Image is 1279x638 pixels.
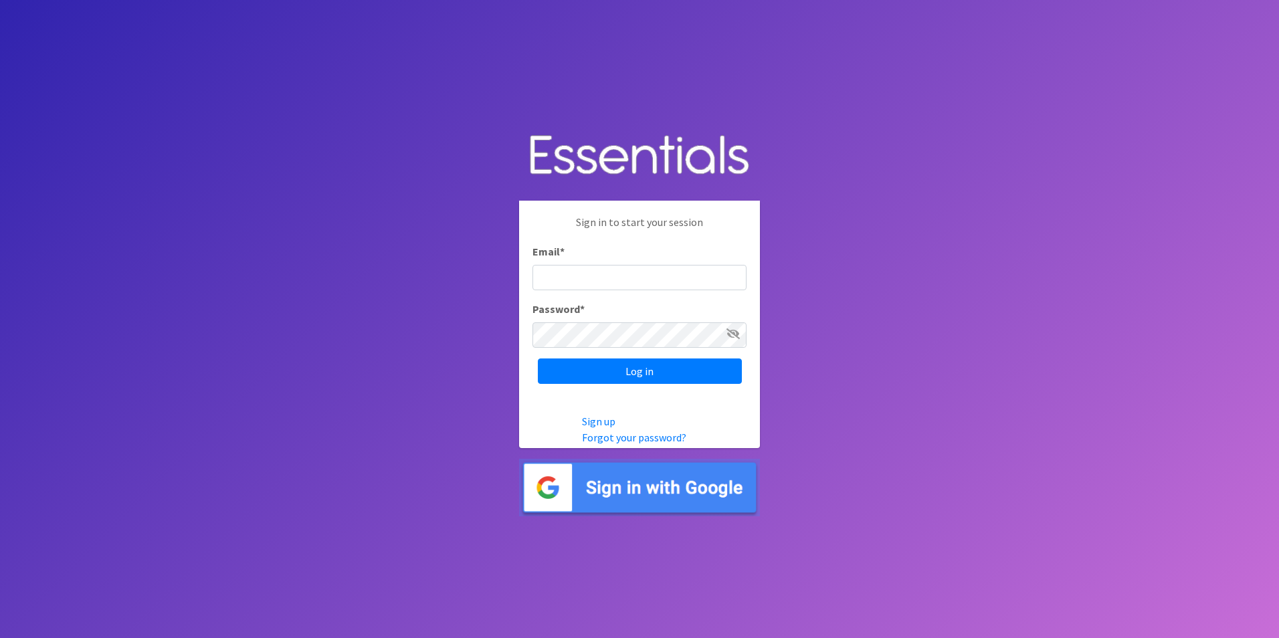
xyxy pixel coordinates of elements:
[582,415,615,428] a: Sign up
[560,245,565,258] abbr: required
[532,301,585,317] label: Password
[519,122,760,191] img: Human Essentials
[582,431,686,444] a: Forgot your password?
[580,302,585,316] abbr: required
[519,459,760,517] img: Sign in with Google
[532,243,565,259] label: Email
[538,358,742,384] input: Log in
[532,214,747,243] p: Sign in to start your session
